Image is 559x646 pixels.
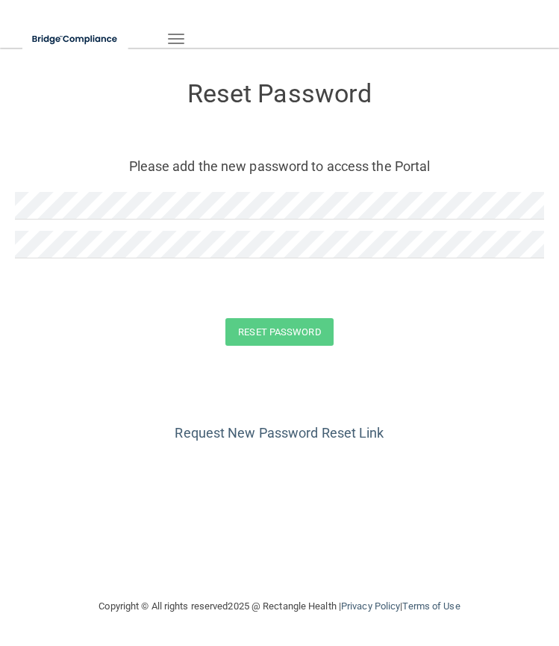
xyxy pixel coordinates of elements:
button: Reset Password [225,318,333,346]
a: Terms of Use [402,600,460,612]
a: Request New Password Reset Link [175,425,384,441]
h3: Reset Password [15,80,544,108]
p: Please add the new password to access the Portal [26,154,533,178]
img: bridge_compliance_login_screen.278c3ca4.svg [22,24,128,55]
div: Copyright © All rights reserved 2025 @ Rectangle Health | | [26,583,533,630]
a: Privacy Policy [341,600,400,612]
